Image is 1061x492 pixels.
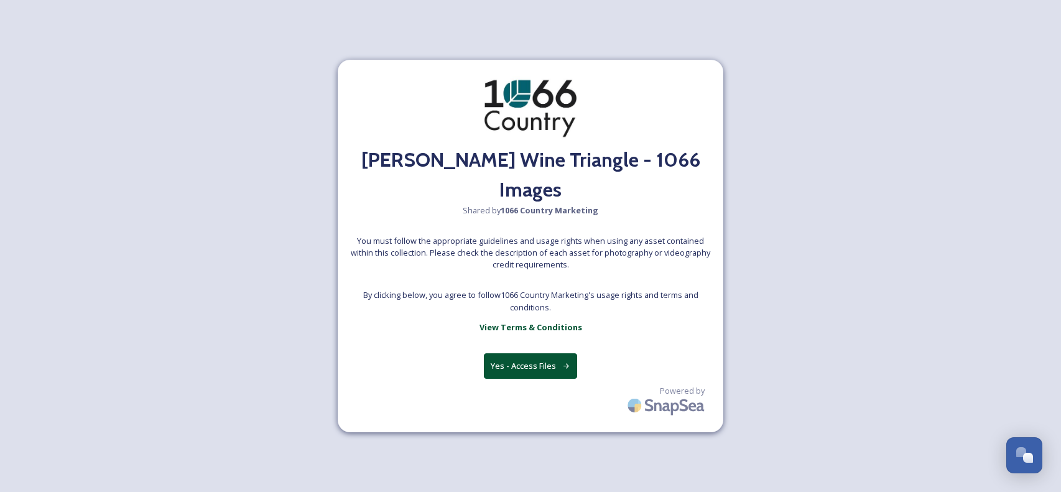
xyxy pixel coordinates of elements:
strong: View Terms & Conditions [480,322,582,333]
img: Master_1066-Country-Logo_revised_0312153-blue-compressed.jpeg [468,72,593,145]
span: You must follow the appropriate guidelines and usage rights when using any asset contained within... [350,235,711,271]
span: Powered by [660,385,705,397]
button: Yes - Access Files [484,353,577,379]
h2: [PERSON_NAME] Wine Triangle - 1066 Images [350,145,711,205]
span: Shared by [463,205,598,216]
button: Open Chat [1006,437,1042,473]
strong: 1066 Country Marketing [501,205,598,216]
img: SnapSea Logo [624,391,711,420]
a: View Terms & Conditions [480,320,582,335]
span: By clicking below, you agree to follow 1066 Country Marketing 's usage rights and terms and condi... [350,289,711,313]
